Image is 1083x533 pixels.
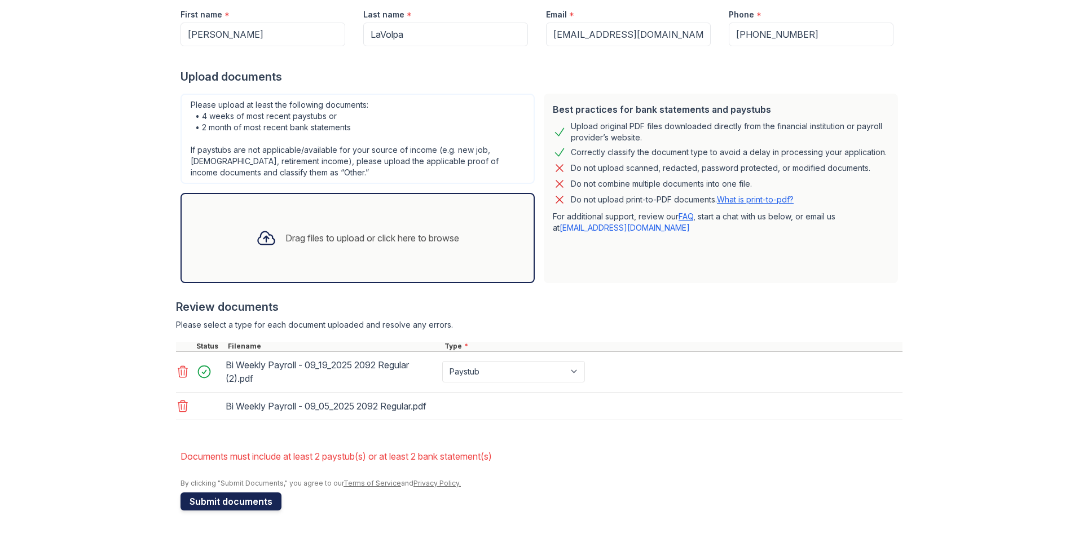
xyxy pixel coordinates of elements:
[553,211,889,234] p: For additional support, review our , start a chat with us below, or email us at
[413,479,461,487] a: Privacy Policy.
[226,397,438,415] div: Bi Weekly Payroll - 09_05_2025 2092 Regular.pdf
[180,9,222,20] label: First name
[571,146,887,159] div: Correctly classify the document type to avoid a delay in processing your application.
[194,342,226,351] div: Status
[363,9,404,20] label: Last name
[571,121,889,143] div: Upload original PDF files downloaded directly from the financial institution or payroll provider’...
[176,299,902,315] div: Review documents
[442,342,902,351] div: Type
[226,342,442,351] div: Filename
[571,177,752,191] div: Do not combine multiple documents into one file.
[180,492,281,510] button: Submit documents
[571,161,870,175] div: Do not upload scanned, redacted, password protected, or modified documents.
[180,479,902,488] div: By clicking "Submit Documents," you agree to our and
[180,94,535,184] div: Please upload at least the following documents: • 4 weeks of most recent paystubs or • 2 month of...
[285,231,459,245] div: Drag files to upload or click here to browse
[344,479,401,487] a: Terms of Service
[571,194,794,205] p: Do not upload print-to-PDF documents.
[226,356,438,387] div: Bi Weekly Payroll - 09_19_2025 2092 Regular (2).pdf
[679,212,693,221] a: FAQ
[180,445,902,468] li: Documents must include at least 2 paystub(s) or at least 2 bank statement(s)
[176,319,902,331] div: Please select a type for each document uploaded and resolve any errors.
[729,9,754,20] label: Phone
[560,223,690,232] a: [EMAIL_ADDRESS][DOMAIN_NAME]
[717,195,794,204] a: What is print-to-pdf?
[546,9,567,20] label: Email
[553,103,889,116] div: Best practices for bank statements and paystubs
[180,69,902,85] div: Upload documents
